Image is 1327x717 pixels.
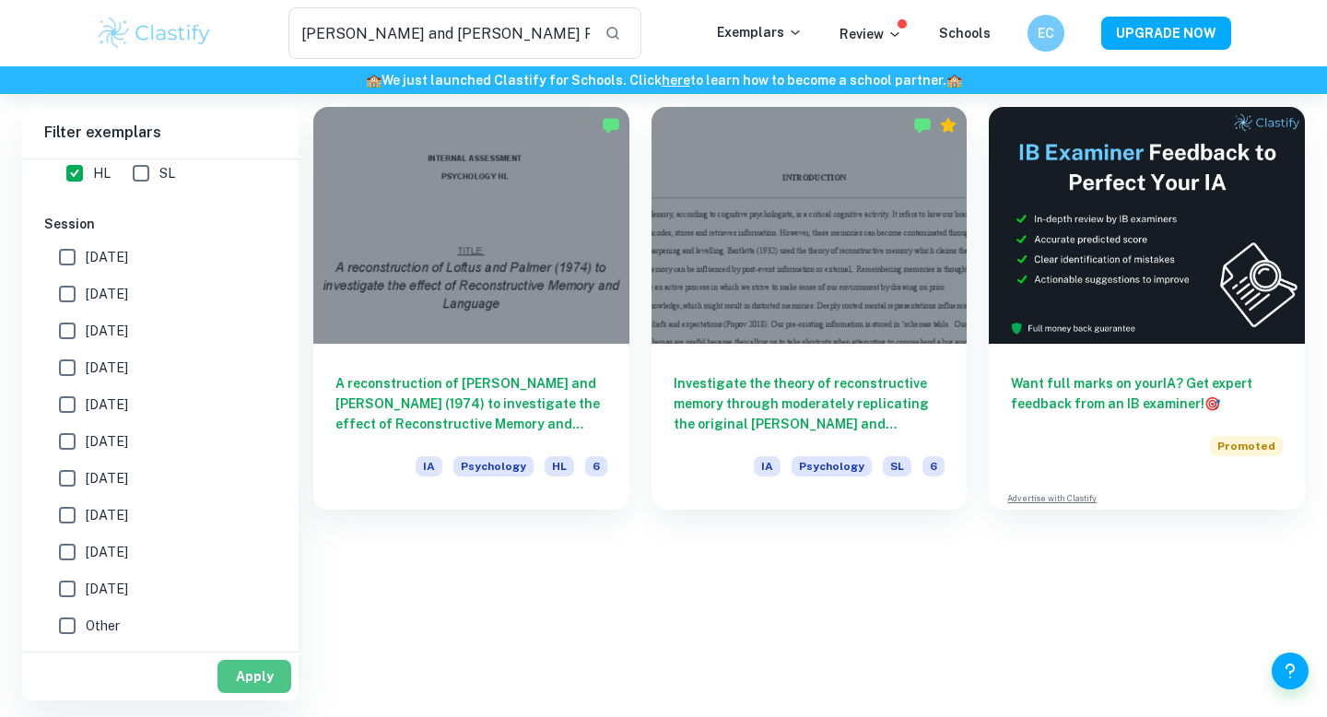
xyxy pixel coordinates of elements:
[288,7,590,59] input: Search for any exemplars...
[754,456,781,476] span: IA
[366,73,382,88] span: 🏫
[86,542,128,562] span: [DATE]
[44,214,276,234] h6: Session
[922,456,945,476] span: 6
[602,116,620,135] img: Marked
[159,163,175,183] span: SL
[939,116,957,135] div: Premium
[86,284,128,304] span: [DATE]
[1036,23,1057,43] h6: EC
[86,579,128,599] span: [DATE]
[86,394,128,415] span: [DATE]
[946,73,962,88] span: 🏫
[840,24,902,44] p: Review
[86,358,128,378] span: [DATE]
[96,15,213,52] img: Clastify logo
[674,373,945,434] h6: Investigate the theory of reconstructive memory through moderately replicating the original [PERS...
[22,107,299,159] h6: Filter exemplars
[1101,17,1231,50] button: UPGRADE NOW
[86,616,120,636] span: Other
[1007,492,1097,505] a: Advertise with Clastify
[1011,373,1283,414] h6: Want full marks on your IA ? Get expert feedback from an IB examiner!
[652,107,968,510] a: Investigate the theory of reconstructive memory through moderately replicating the original [PERS...
[453,456,534,476] span: Psychology
[585,456,607,476] span: 6
[1204,396,1220,411] span: 🎯
[93,163,111,183] span: HL
[989,107,1305,344] img: Thumbnail
[86,321,128,341] span: [DATE]
[1210,436,1283,456] span: Promoted
[883,456,911,476] span: SL
[4,70,1323,90] h6: We just launched Clastify for Schools. Click to learn how to become a school partner.
[86,468,128,488] span: [DATE]
[989,107,1305,510] a: Want full marks on yourIA? Get expert feedback from an IB examiner!PromotedAdvertise with Clastify
[86,247,128,267] span: [DATE]
[217,660,291,693] button: Apply
[662,73,690,88] a: here
[416,456,442,476] span: IA
[86,505,128,525] span: [DATE]
[86,431,128,452] span: [DATE]
[545,456,574,476] span: HL
[939,26,991,41] a: Schools
[717,22,803,42] p: Exemplars
[313,107,629,510] a: A reconstruction of [PERSON_NAME] and [PERSON_NAME] (1974) to investigate the effect of Reconstru...
[335,373,607,434] h6: A reconstruction of [PERSON_NAME] and [PERSON_NAME] (1974) to investigate the effect of Reconstru...
[913,116,932,135] img: Marked
[1028,15,1064,52] button: EC
[1272,652,1309,689] button: Help and Feedback
[792,456,872,476] span: Psychology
